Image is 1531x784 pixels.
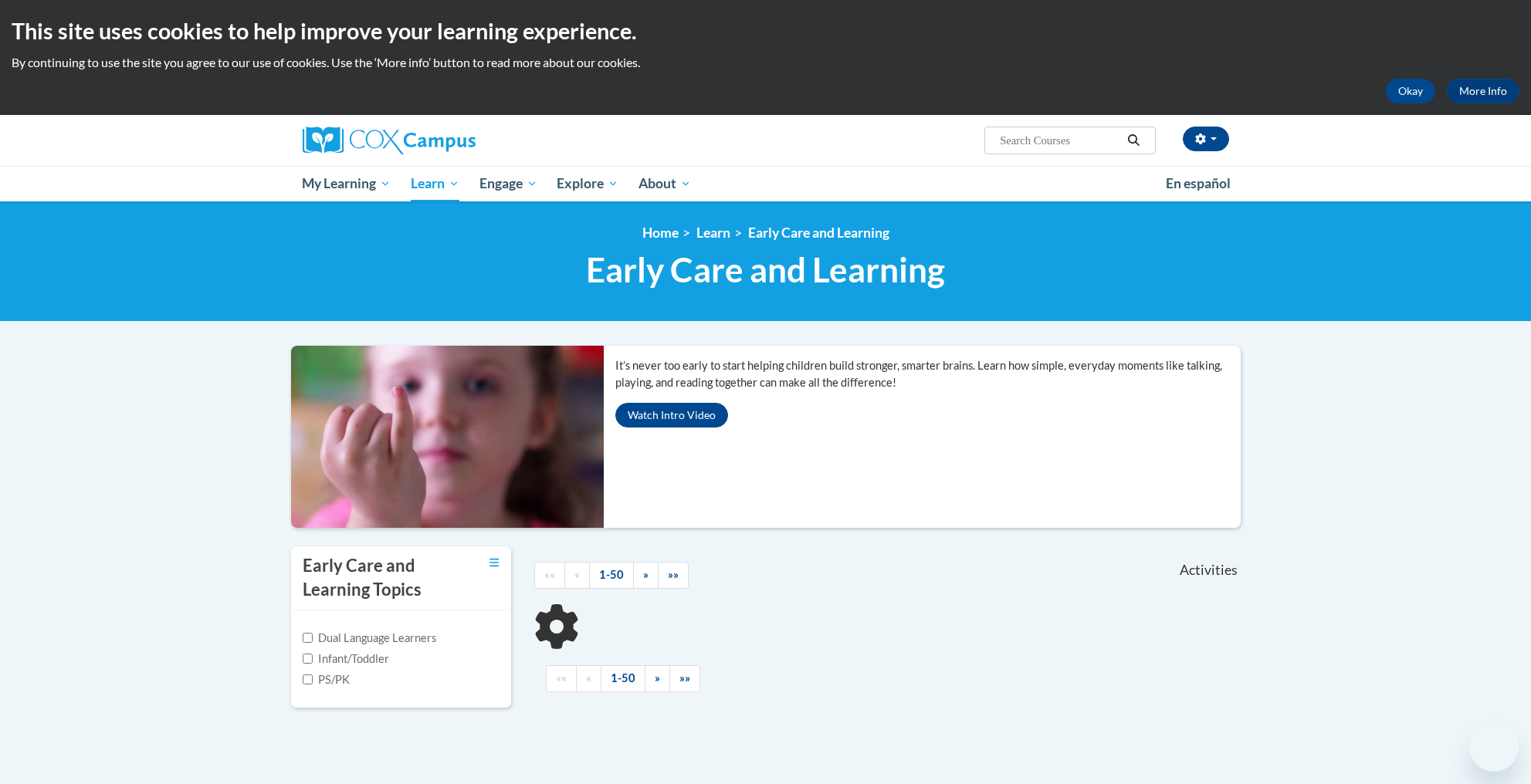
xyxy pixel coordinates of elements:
a: Next [633,562,659,589]
span: » [643,568,649,581]
h3: Early Care and Learning Topics [303,554,449,602]
a: Explore [547,166,628,201]
a: Toggle collapse [489,554,500,571]
a: Next [645,665,670,692]
a: Previous [564,562,590,589]
a: More Info [1447,79,1519,103]
a: My Learning [293,166,401,201]
button: Search [1122,131,1145,150]
span: Explore [557,174,618,193]
a: End [669,665,700,692]
span: «« [556,671,567,684]
a: Cox Campus [303,127,596,154]
img: Cox Campus [303,127,476,154]
span: Engage [479,174,537,193]
span: «« [544,568,555,581]
button: Account Settings [1183,127,1229,151]
label: PS/PK [303,671,350,688]
div: Main menu [279,166,1252,201]
span: Activities [1180,562,1238,579]
span: »» [668,568,679,581]
a: Learn [696,225,730,241]
span: »» [679,671,690,684]
a: 1-50 [589,562,634,589]
input: Search Courses [998,131,1122,150]
span: » [655,671,660,684]
a: About [628,166,701,201]
span: Early Care and Learning [586,249,945,290]
span: En español [1166,175,1231,191]
button: Watch Intro Video [615,403,728,427]
label: Infant/Toddler [303,651,389,667]
input: Checkbox for Options [303,674,313,684]
p: It’s never too early to start helping children build stronger, smarter brains. Learn how simple, ... [615,357,1241,391]
span: About [638,174,691,193]
span: My Learning [302,174,391,193]
a: Begining [546,665,577,692]
a: Previous [576,665,601,692]
input: Checkbox for Options [303,633,313,643]
a: 1-50 [601,665,645,692]
span: « [574,568,580,581]
iframe: Button to launch messaging window [1469,722,1519,772]
h2: This site uses cookies to help improve your learning experience. [12,15,1519,46]
a: Early Care and Learning [748,225,889,241]
label: Dual Language Learners [303,630,436,647]
p: By continuing to use the site you agree to our use of cookies. Use the ‘More info’ button to read... [12,54,1519,71]
a: Engage [469,166,547,201]
span: Learn [411,174,459,193]
a: Begining [534,562,565,589]
a: En español [1156,167,1241,200]
a: Learn [401,166,469,201]
span: « [586,671,591,684]
a: Home [642,225,679,241]
button: Okay [1386,79,1435,103]
input: Checkbox for Options [303,654,313,664]
a: End [658,562,689,589]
